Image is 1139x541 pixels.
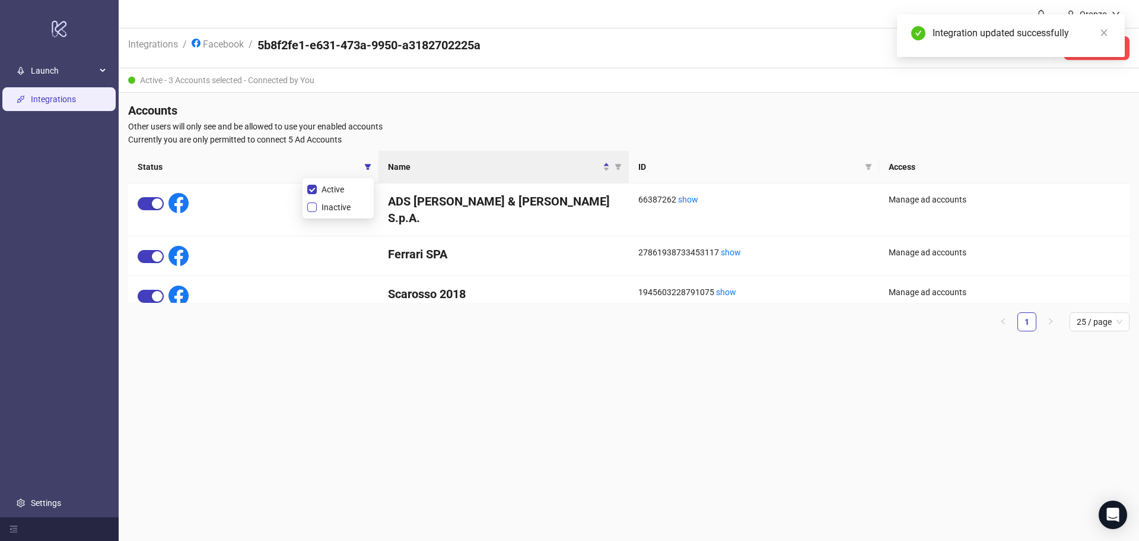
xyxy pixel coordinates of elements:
a: 1 [1018,313,1036,331]
a: Integrations [126,37,180,50]
span: Status [138,160,359,173]
th: Access [879,151,1130,184]
h4: Scarosso 2018 [388,286,619,302]
div: Manage ad accounts [889,193,1120,206]
span: filter [612,158,624,176]
span: Active [317,183,349,196]
div: 1945603228791075 [638,286,870,299]
span: ID [638,160,860,173]
li: 1 [1017,312,1036,331]
h4: ADS [PERSON_NAME] & [PERSON_NAME] S.p.A. [388,193,619,226]
span: down [1112,10,1120,18]
a: Settings [31,498,61,508]
div: Oronzo [1075,8,1112,21]
span: Other users will only see and be allowed to use your enabled accounts [128,120,1130,133]
span: user [1067,10,1075,18]
span: left [1000,318,1007,325]
h4: 5b8f2fe1-e631-473a-9950-a3182702225a [257,37,481,53]
span: filter [865,163,872,170]
span: filter [364,163,371,170]
th: Name [378,151,629,184]
li: Previous Page [994,312,1013,331]
div: Open Intercom Messenger [1099,501,1127,529]
a: show [721,248,741,257]
a: Facebook [189,37,246,50]
span: Name [388,160,600,173]
a: show [716,287,736,297]
h4: Ferrari SPA [388,246,619,262]
div: Integration updated successfully [933,26,1111,40]
a: show [678,195,698,204]
div: Manage ad accounts [889,246,1120,259]
a: Integrations [31,94,76,104]
a: Close [1097,26,1111,39]
span: rocket [17,67,25,75]
span: Inactive [317,201,355,214]
div: Page Size [1070,312,1130,331]
span: close [1100,29,1108,37]
li: Next Page [1041,312,1060,331]
span: Launch [31,59,96,83]
li: / [249,37,253,59]
span: bell [1037,10,1045,18]
span: filter [362,158,374,176]
span: filter [863,158,874,176]
span: Currently you are only permitted to connect 5 Ad Accounts [128,133,1130,146]
div: Manage ad accounts [889,286,1120,299]
span: filter [615,163,622,170]
span: check-circle [911,26,925,40]
div: Active - 3 Accounts selected - Connected by You [119,68,1139,93]
span: 25 / page [1077,313,1122,331]
div: 27861938733453117 [638,246,870,259]
div: 66387262 [638,193,870,206]
button: left [994,312,1013,331]
span: menu-fold [9,525,18,533]
button: right [1041,312,1060,331]
h4: Accounts [128,102,1130,119]
span: right [1047,318,1054,325]
li: / [183,37,187,59]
